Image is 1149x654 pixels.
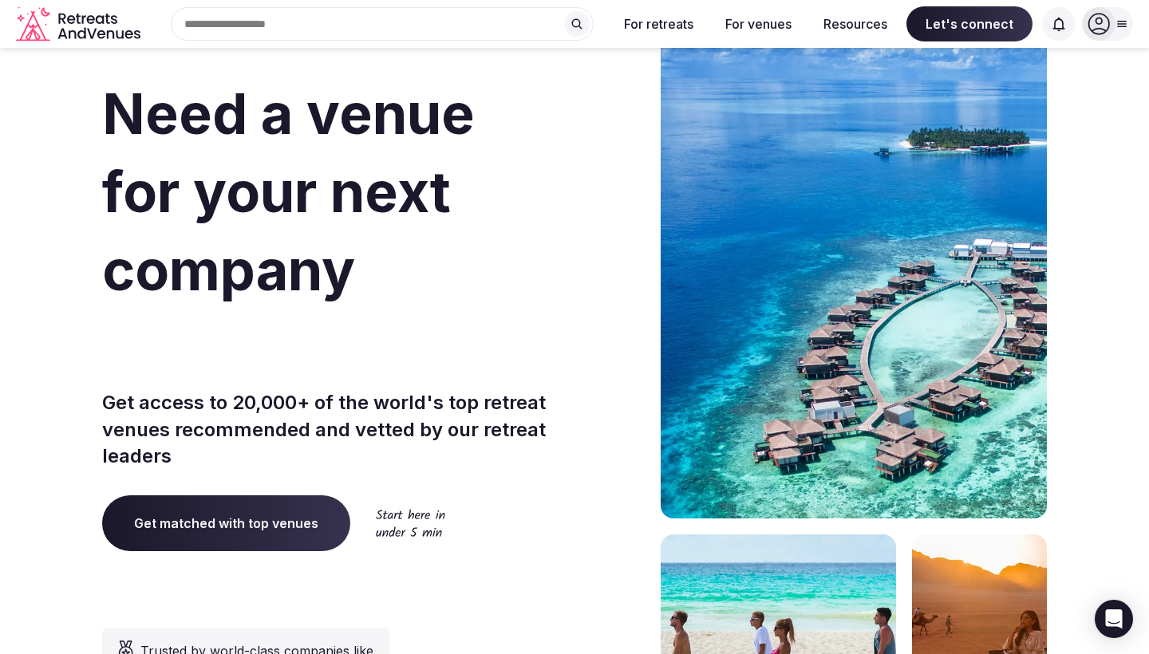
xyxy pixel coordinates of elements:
[102,495,350,551] a: Get matched with top venues
[16,6,144,42] svg: Retreats and Venues company logo
[713,6,804,41] button: For venues
[611,6,706,41] button: For retreats
[102,80,475,304] span: Need a venue for your next company
[906,6,1033,41] span: Let's connect
[811,6,900,41] button: Resources
[16,6,144,42] a: Visit the homepage
[102,389,568,470] p: Get access to 20,000+ of the world's top retreat venues recommended and vetted by our retreat lea...
[376,509,445,537] img: Start here in under 5 min
[1095,600,1133,638] div: Open Intercom Messenger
